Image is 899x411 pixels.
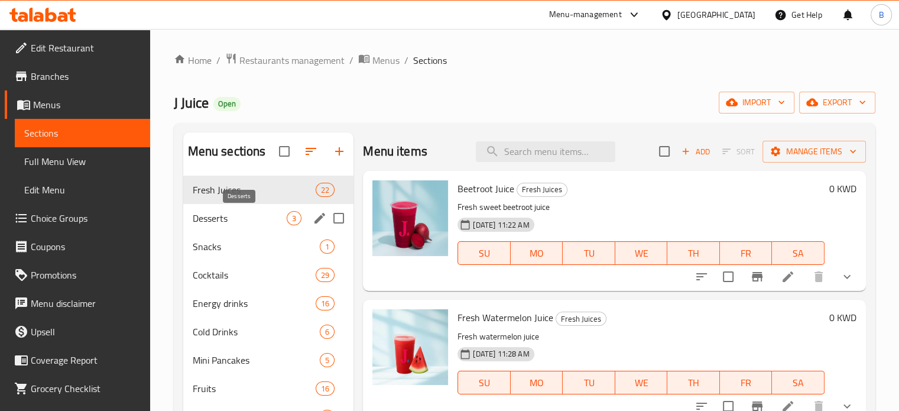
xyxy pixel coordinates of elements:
span: Manage items [772,144,856,159]
div: items [320,325,335,339]
span: SU [463,374,505,391]
button: import [719,92,794,114]
nav: breadcrumb [174,53,875,68]
span: MO [515,374,559,391]
li: / [216,53,220,67]
span: 1 [320,241,334,253]
span: Choice Groups [31,211,141,225]
div: items [316,268,335,282]
button: edit [311,209,329,227]
span: Edit Restaurant [31,41,141,55]
div: Fresh Juices22 [183,176,354,204]
button: MO [511,241,563,265]
div: Menu-management [549,8,622,22]
span: import [728,95,785,110]
button: FR [720,371,773,394]
div: items [316,381,335,396]
span: B [878,8,884,21]
a: Edit Restaurant [5,34,150,62]
button: TU [563,371,615,394]
span: Edit Menu [24,183,141,197]
h2: Menu sections [188,143,266,160]
span: Restaurants management [239,53,345,67]
span: WE [620,374,663,391]
span: Beetroot Juice [457,180,514,198]
div: Fresh Juices [517,183,567,197]
span: Sections [24,126,141,140]
img: Beetroot Juice [372,180,448,256]
span: Coverage Report [31,353,141,367]
button: show more [833,263,861,291]
a: Coverage Report [5,346,150,374]
li: / [349,53,353,67]
span: Cold Drinks [193,325,320,339]
h6: 0 KWD [829,180,856,197]
span: Upsell [31,325,141,339]
span: Snacks [193,240,320,254]
span: Sort sections [297,137,325,166]
button: SU [457,371,510,394]
span: TH [672,245,715,262]
span: Menus [33,98,141,112]
span: Menu disclaimer [31,296,141,310]
span: Add [680,145,712,158]
button: MO [511,371,563,394]
a: Menus [5,90,150,119]
div: items [287,211,301,225]
span: J Juice [174,89,209,116]
div: Cold Drinks6 [183,318,354,346]
span: TU [567,374,611,391]
div: Open [213,97,241,111]
div: items [320,353,335,367]
a: Grocery Checklist [5,374,150,403]
button: SU [457,241,510,265]
div: items [316,183,335,197]
span: SA [777,374,820,391]
div: items [320,240,335,254]
span: SA [777,245,820,262]
span: Desserts [193,211,287,225]
button: delete [804,263,833,291]
button: SA [772,371,825,394]
span: 3 [287,213,301,224]
a: Upsell [5,318,150,346]
a: Coupons [5,232,150,261]
span: Fresh Watermelon Juice [457,309,553,326]
div: Fresh Juices [556,312,606,326]
button: TH [667,241,720,265]
a: Choice Groups [5,204,150,232]
span: 6 [320,326,334,338]
span: Add item [677,143,715,161]
span: Open [213,99,241,109]
img: Fresh Watermelon Juice [372,309,448,385]
span: Branches [31,69,141,83]
span: TH [672,374,715,391]
span: WE [620,245,663,262]
p: Fresh watermelon juice [457,329,825,344]
input: search [476,141,615,162]
span: 16 [316,298,334,309]
span: Select section [652,139,677,164]
div: [GEOGRAPHIC_DATA] [677,8,755,21]
a: Menus [358,53,400,68]
a: Restaurants management [225,53,345,68]
span: TU [567,245,611,262]
div: Cocktails29 [183,261,354,289]
a: Branches [5,62,150,90]
span: 22 [316,185,334,196]
span: Mini Pancakes [193,353,320,367]
button: TU [563,241,615,265]
button: sort-choices [687,263,716,291]
button: SA [772,241,825,265]
button: FR [720,241,773,265]
span: FR [725,245,768,262]
span: Fresh Juices [517,183,567,196]
a: Promotions [5,261,150,289]
div: Fresh Juices [193,183,316,197]
span: Select section first [715,143,762,161]
div: Energy drinks16 [183,289,354,318]
p: Fresh sweet beetroot juice [457,200,825,215]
